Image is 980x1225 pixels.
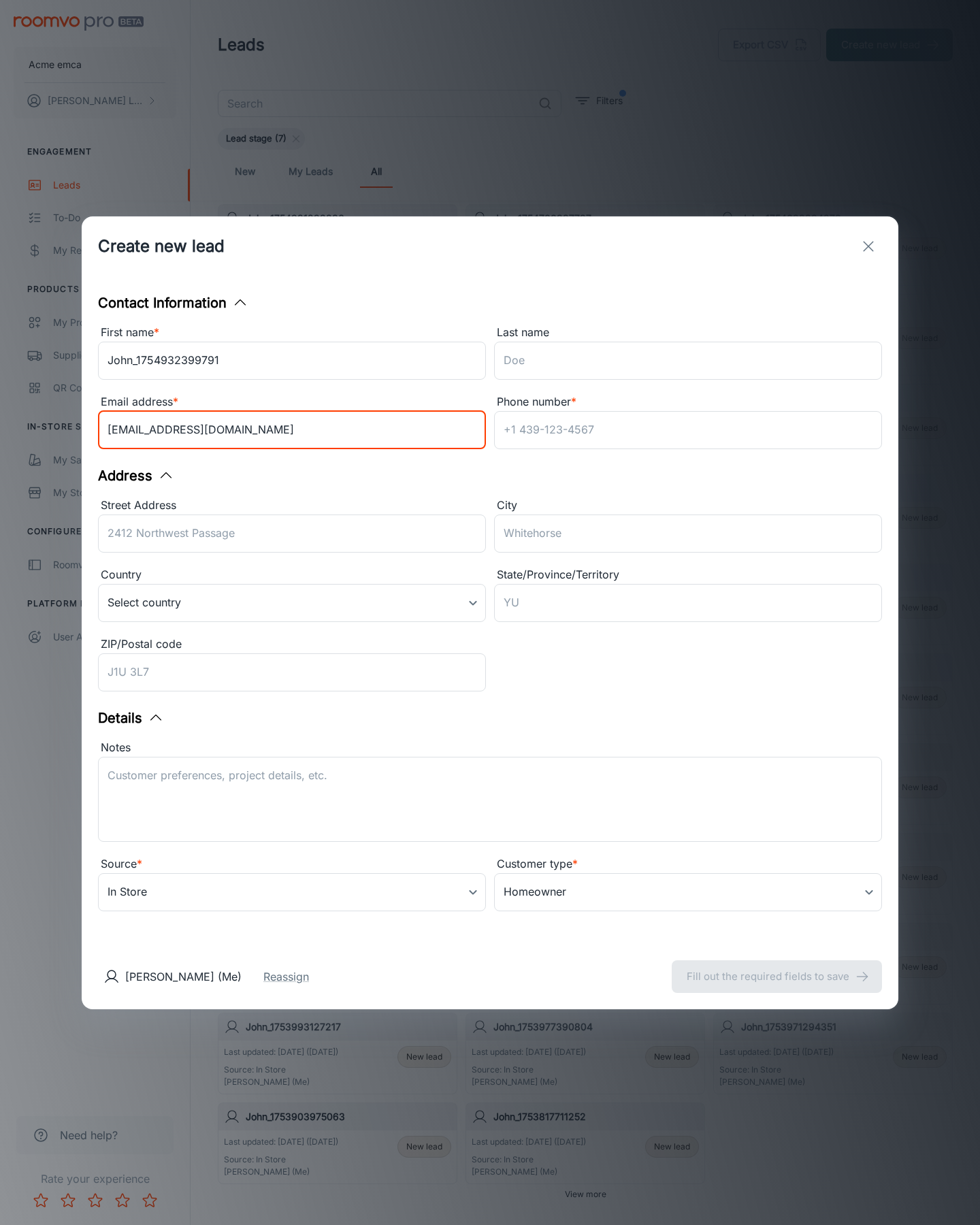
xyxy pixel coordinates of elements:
[494,342,882,380] input: Doe
[494,584,882,622] input: YU
[98,465,174,486] button: Address
[98,739,882,757] div: Notes
[494,855,882,873] div: Customer type
[98,324,486,342] div: First name
[98,584,486,622] div: Select country
[855,233,882,260] button: exit
[494,411,882,449] input: +1 439-123-4567
[494,324,882,342] div: Last name
[98,293,248,313] button: Contact Information
[98,497,486,514] div: Street Address
[494,497,882,514] div: City
[494,514,882,553] input: Whitehorse
[98,342,486,380] input: John
[494,566,882,584] div: State/Province/Territory
[263,968,309,985] button: Reassign
[98,873,486,911] div: In Store
[98,653,486,691] input: J1U 3L7
[98,411,486,449] input: myname@example.com
[98,708,164,728] button: Details
[125,968,242,985] p: [PERSON_NAME] (Me)
[98,514,486,553] input: 2412 Northwest Passage
[98,855,486,873] div: Source
[494,873,882,911] div: Homeowner
[98,234,225,259] h1: Create new lead
[98,566,486,584] div: Country
[494,393,882,411] div: Phone number
[98,636,486,653] div: ZIP/Postal code
[98,393,486,411] div: Email address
